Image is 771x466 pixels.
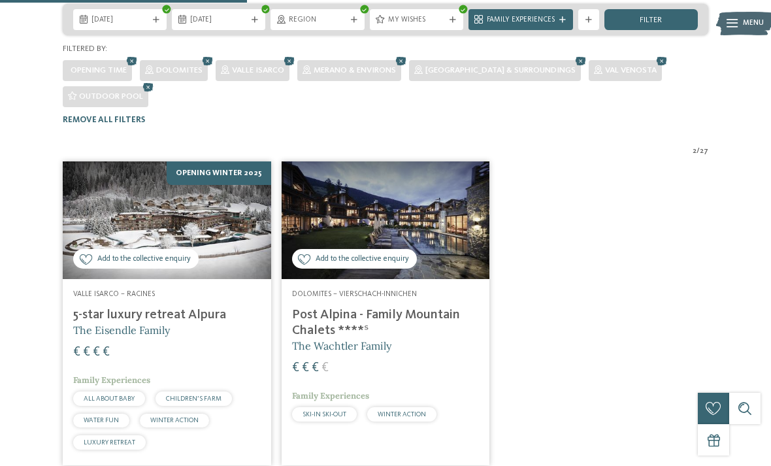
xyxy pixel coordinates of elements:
[73,324,170,337] span: The Eisendle Family
[282,161,490,278] img: Post Alpina - Family Mountain Chalets ****ˢ
[63,44,107,53] span: Filtered by:
[103,346,110,359] span: €
[63,161,271,278] img: Looking for family hotels? Find the best ones here!
[605,66,657,75] span: Val Venosta
[388,15,445,25] span: My wishes
[156,66,203,75] span: Dolomites
[292,339,391,352] span: The Wachtler Family
[292,307,480,339] h4: Post Alpina - Family Mountain Chalets ****ˢ
[83,346,90,359] span: €
[73,374,150,386] span: Family Experiences
[640,16,662,25] span: filter
[378,411,426,418] span: WINTER ACTION
[425,66,576,75] span: [GEOGRAPHIC_DATA] & surroundings
[84,417,119,424] span: WATER FUN
[282,161,490,465] a: Looking for family hotels? Find the best ones here! Add to the collective enquiry Dolomites – Vie...
[63,116,145,124] span: Remove all filters
[292,290,417,298] span: Dolomites – Vierschach-Innichen
[289,15,346,25] span: Region
[79,92,143,101] span: Outdoor pool
[312,361,319,374] span: €
[700,146,708,157] span: 27
[73,307,261,323] h4: 5-star luxury retreat Alpura
[316,254,409,265] span: Add to the collective enquiry
[71,66,127,75] span: Opening time
[487,15,555,25] span: Family Experiences
[93,346,100,359] span: €
[693,146,697,157] span: 2
[321,361,329,374] span: €
[150,417,199,424] span: WINTER ACTION
[292,361,299,374] span: €
[97,254,191,265] span: Add to the collective enquiry
[303,411,346,418] span: SKI-IN SKI-OUT
[166,395,221,402] span: CHILDREN’S FARM
[73,290,155,298] span: Valle Isarco – Racines
[63,161,271,465] a: Looking for family hotels? Find the best ones here! Add to the collective enquiry Opening winter ...
[73,346,80,359] span: €
[697,146,700,157] span: /
[302,361,309,374] span: €
[232,66,284,75] span: Valle Isarco
[292,390,369,401] span: Family Experiences
[84,439,135,446] span: LUXURY RETREAT
[91,15,148,25] span: [DATE]
[190,15,247,25] span: [DATE]
[84,395,135,402] span: ALL ABOUT BABY
[314,66,396,75] span: Merano & Environs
